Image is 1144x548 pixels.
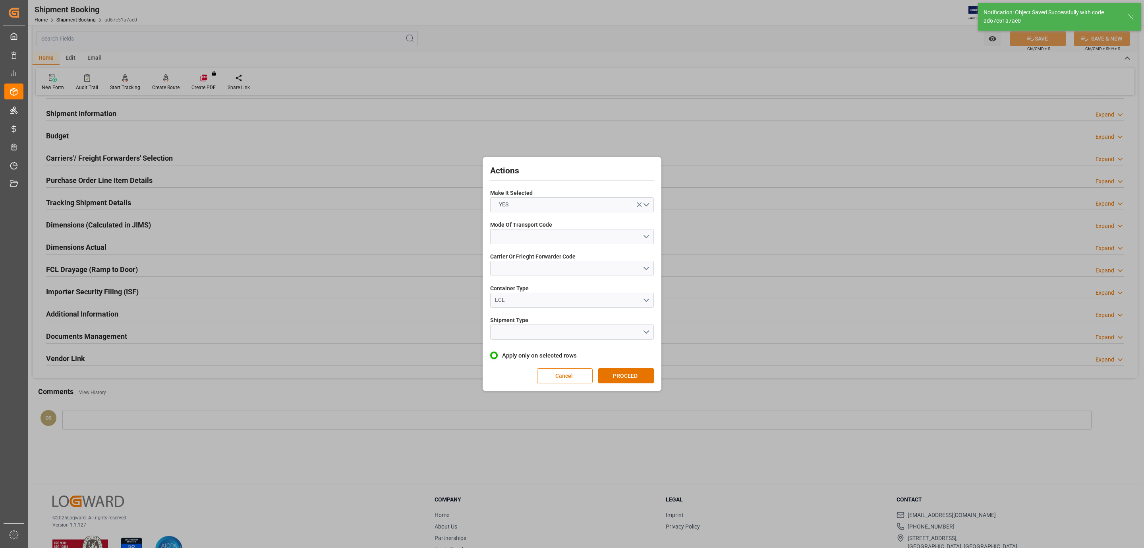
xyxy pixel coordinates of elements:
span: Mode Of Transport Code [490,221,552,229]
button: open menu [490,197,654,212]
button: open menu [490,229,654,244]
button: open menu [490,261,654,276]
span: Make It Selected [490,189,533,197]
label: Apply only on selected rows [490,351,654,360]
h2: Actions [490,165,654,177]
span: Carrier Or Frieght Forwarder Code [490,253,576,261]
span: YES [495,200,512,209]
button: open menu [490,325,654,340]
span: Container Type [490,284,529,293]
div: Notification: Object Saved Successfully with code ad67c51a7ae0 [984,8,1120,25]
div: LCL [495,296,643,304]
button: open menu [490,293,654,308]
button: Cancel [537,368,593,383]
button: PROCEED [598,368,654,383]
span: Shipment Type [490,316,528,325]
